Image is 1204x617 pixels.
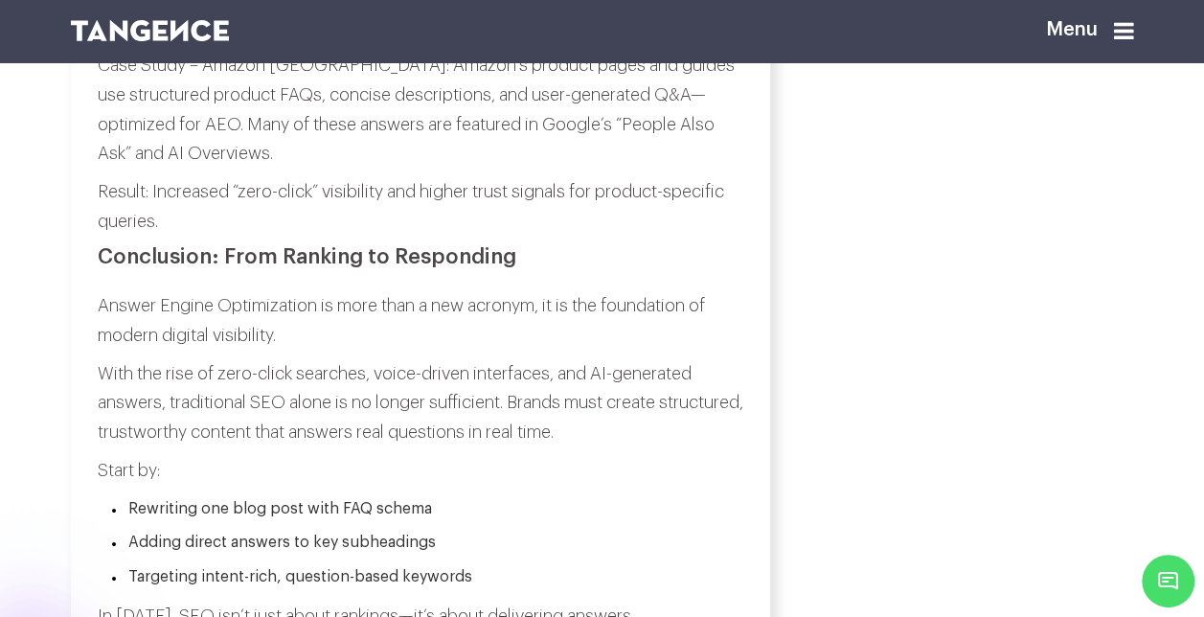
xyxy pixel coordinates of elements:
[98,51,743,168] p: Case Study – Amazon [GEOGRAPHIC_DATA]: Amazon’s product pages and guides use structured product F...
[98,245,743,268] h2: Conclusion: From Ranking to Responding
[1142,555,1194,607] span: Chat Widget
[71,20,230,41] img: logo SVG
[98,456,743,486] p: Start by:
[111,497,743,522] li: Rewriting one blog post with FAQ schema
[98,291,743,350] p: Answer Engine Optimization is more than a new acronym, it is the foundation of modern digital vis...
[111,531,743,556] li: Adding direct answers to key subheadings
[111,565,743,590] li: Targeting intent-rich, question-based keywords
[98,359,743,447] p: With the rise of zero-click searches, voice-driven interfaces, and AI-generated answers, traditio...
[98,177,743,236] p: Result: Increased “zero-click” visibility and higher trust signals for product-specific queries.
